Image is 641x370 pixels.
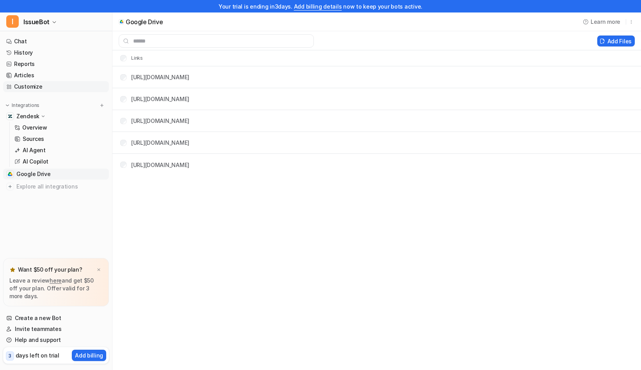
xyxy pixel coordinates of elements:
p: AI Copilot [23,158,48,165]
p: Integrations [12,102,39,109]
a: AI Copilot [11,156,109,167]
p: Google Drive [126,18,163,26]
a: here [50,277,62,284]
a: [URL][DOMAIN_NAME] [131,117,189,124]
span: Google Drive [16,170,51,178]
a: History [3,47,109,58]
a: Add billing details [294,3,342,10]
p: Zendesk [16,112,39,120]
img: menu_add.svg [99,103,105,108]
img: star [9,267,16,273]
img: Google Drive [8,172,12,176]
span: Explore all integrations [16,180,106,193]
p: Want $50 off your plan? [18,266,82,274]
a: Create a new Bot [3,313,109,324]
a: Help and support [3,334,109,345]
img: google_drive icon [120,20,123,23]
p: Overview [22,124,47,132]
img: Zendesk [8,114,12,119]
img: explore all integrations [6,183,14,190]
p: Sources [23,135,44,143]
a: Google DriveGoogle Drive [3,169,109,180]
a: Invite teammates [3,324,109,334]
p: 3 [9,352,11,359]
button: Add Files [597,36,635,46]
a: Overview [11,122,109,133]
span: Learn more [591,18,620,26]
button: Add billing [72,350,106,361]
a: Reports [3,59,109,69]
button: Integrations [3,101,42,109]
img: x [96,267,101,272]
a: [URL][DOMAIN_NAME] [131,139,189,146]
a: AI Agent [11,145,109,156]
p: days left on trial [16,351,59,359]
a: Sources [11,133,109,144]
span: I [6,15,19,28]
span: IssueBot [23,16,50,27]
a: Customize [3,81,109,92]
a: Articles [3,70,109,81]
a: [URL][DOMAIN_NAME] [131,74,189,80]
a: Chat [3,36,109,47]
p: AI Agent [23,146,46,154]
a: [URL][DOMAIN_NAME] [131,96,189,102]
th: Links [114,53,143,63]
img: expand menu [5,103,10,108]
button: Learn more [580,15,624,28]
a: Explore all integrations [3,181,109,192]
p: Add billing [75,351,103,359]
p: Leave a review and get $50 off your plan. Offer valid for 3 more days. [9,277,103,300]
a: [URL][DOMAIN_NAME] [131,162,189,168]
